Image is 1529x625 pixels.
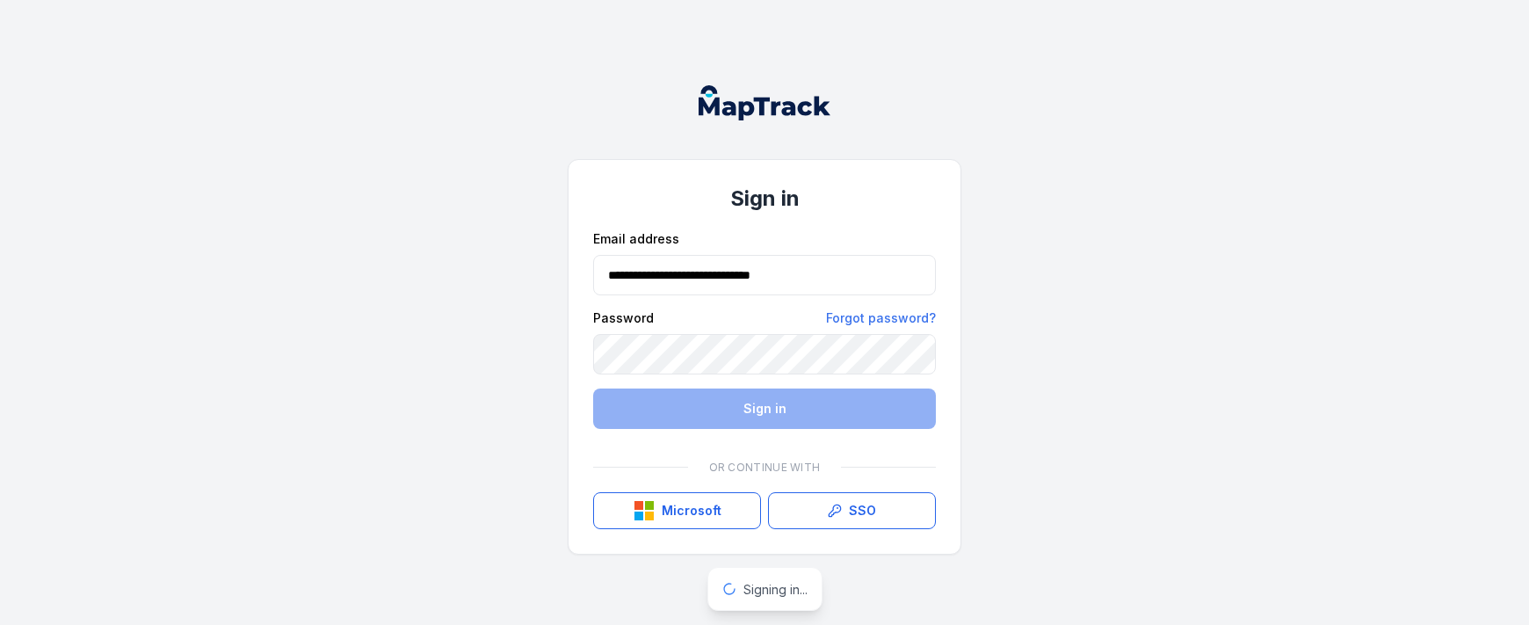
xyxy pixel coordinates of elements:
[593,450,936,485] div: Or continue with
[593,492,761,529] button: Microsoft
[593,309,654,327] label: Password
[826,309,936,327] a: Forgot password?
[670,85,859,120] nav: Global
[593,230,679,248] label: Email address
[743,582,808,597] span: Signing in...
[593,185,936,213] h1: Sign in
[768,492,936,529] a: SSO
